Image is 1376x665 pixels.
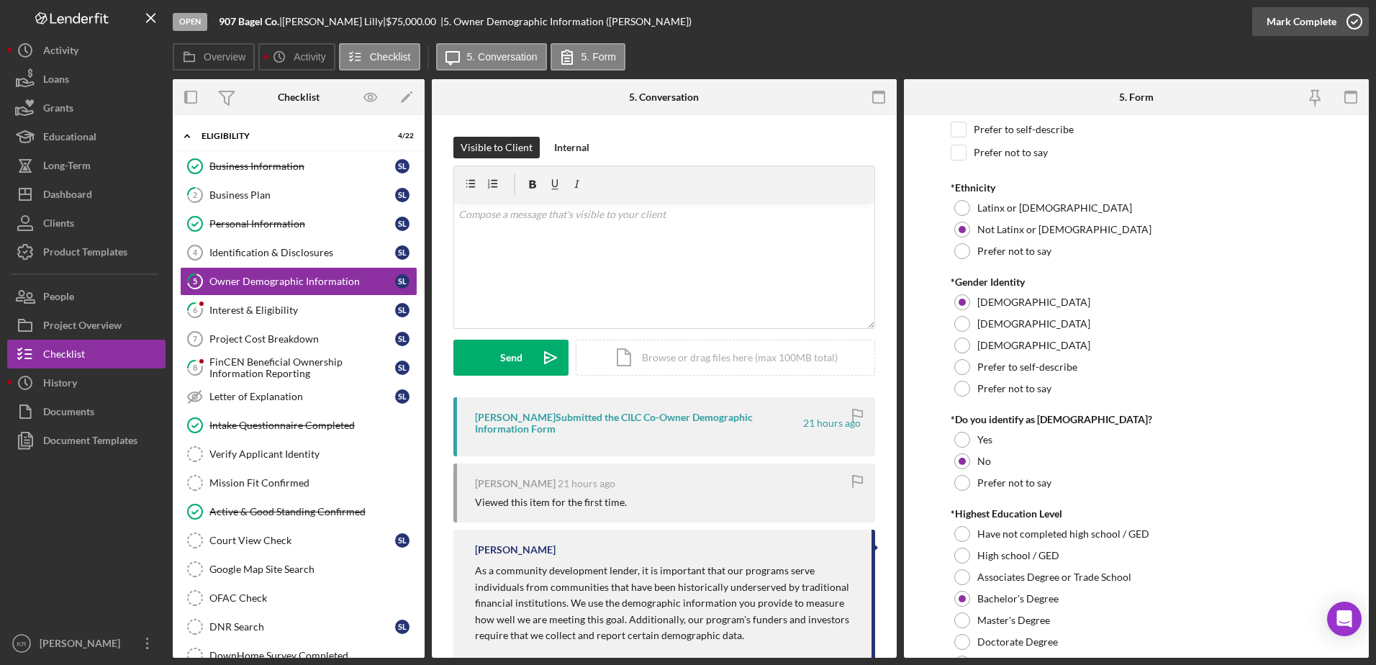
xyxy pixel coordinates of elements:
button: Long-Term [7,151,166,180]
button: 5. Form [551,43,625,71]
a: Court View CheckSL [180,526,417,555]
button: Checklist [339,43,420,71]
div: S L [395,274,409,289]
button: Activity [258,43,335,71]
a: Document Templates [7,426,166,455]
button: Documents [7,397,166,426]
a: 5Owner Demographic InformationSL [180,267,417,296]
button: People [7,282,166,311]
a: Google Map Site Search [180,555,417,584]
button: KR[PERSON_NAME] [7,629,166,658]
div: 5. Conversation [629,91,699,103]
div: Educational [43,122,96,155]
div: Checklist [43,340,85,372]
a: DNR SearchSL [180,612,417,641]
label: Checklist [370,51,411,63]
div: Personal Information [209,218,395,230]
tspan: 5 [193,276,197,286]
div: S L [395,620,409,634]
div: Documents [43,397,94,430]
label: Prefer not to say [974,145,1048,160]
div: Owner Demographic Information [209,276,395,287]
div: Active & Good Standing Confirmed [209,506,417,517]
button: Educational [7,122,166,151]
a: OFAC Check [180,584,417,612]
div: $75,000.00 [386,16,440,27]
div: *Highest Education Level [951,508,1323,520]
button: Clients [7,209,166,237]
div: Clients [43,209,74,241]
label: [DEMOGRAPHIC_DATA] [977,297,1090,308]
div: S L [395,159,409,173]
tspan: 8 [193,363,197,372]
button: Dashboard [7,180,166,209]
a: Letter of ExplanationSL [180,382,417,411]
button: Loans [7,65,166,94]
a: Mission Fit Confirmed [180,469,417,497]
a: Project Overview [7,311,166,340]
p: As a community development lender, it is important that our programs serve individuals from commu... [475,563,857,643]
label: Prefer not to say [977,477,1051,489]
a: 8FinCEN Beneficial Ownership Information ReportingSL [180,353,417,382]
div: Internal [554,137,589,158]
div: Google Map Site Search [209,564,417,575]
div: Project Overview [43,311,122,343]
div: [PERSON_NAME] Lilly | [282,16,386,27]
label: Prefer not to say [977,383,1051,394]
div: FinCEN Beneficial Ownership Information Reporting [209,356,395,379]
label: Bachelor's Degree [977,593,1059,605]
label: Not Latinx or [DEMOGRAPHIC_DATA] [977,224,1151,235]
label: [DEMOGRAPHIC_DATA] [977,340,1090,351]
div: | [219,16,282,27]
button: Activity [7,36,166,65]
div: Document Templates [43,426,137,458]
label: Yes [977,434,992,445]
div: [PERSON_NAME] Submitted the CILC Co-Owner Demographic Information Form [475,412,801,435]
button: Checklist [7,340,166,368]
div: Mark Complete [1267,7,1336,36]
div: S L [395,217,409,231]
a: Intake Questionnaire Completed [180,411,417,440]
label: Master's Degree [977,615,1050,626]
div: S L [395,389,409,404]
tspan: 6 [193,305,198,315]
div: *Ethnicity [951,182,1323,194]
a: 4Identification & DisclosuresSL [180,238,417,267]
label: Associates Degree or Trade School [977,571,1131,583]
div: Send [500,340,522,376]
div: S L [395,303,409,317]
div: Product Templates [43,237,127,270]
label: Activity [294,51,325,63]
div: Interest & Eligibility [209,304,395,316]
div: People [43,282,74,315]
label: Prefer to self-describe [974,122,1074,137]
div: Business Plan [209,189,395,201]
div: OFAC Check [209,592,417,604]
div: S L [395,245,409,260]
button: History [7,368,166,397]
div: Court View Check [209,535,395,546]
time: 2025-08-12 20:08 [803,417,861,429]
div: Identification & Disclosures [209,247,395,258]
div: [PERSON_NAME] [36,629,130,661]
text: KR [17,640,26,648]
label: Latinx or [DEMOGRAPHIC_DATA] [977,202,1132,214]
div: | 5. Owner Demographic Information ([PERSON_NAME]) [440,16,692,27]
tspan: 7 [193,335,197,343]
a: Personal InformationSL [180,209,417,238]
label: 5. Conversation [467,51,538,63]
button: Grants [7,94,166,122]
div: S L [395,188,409,202]
a: 2Business PlanSL [180,181,417,209]
tspan: 4 [193,248,198,257]
label: Overview [204,51,245,63]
